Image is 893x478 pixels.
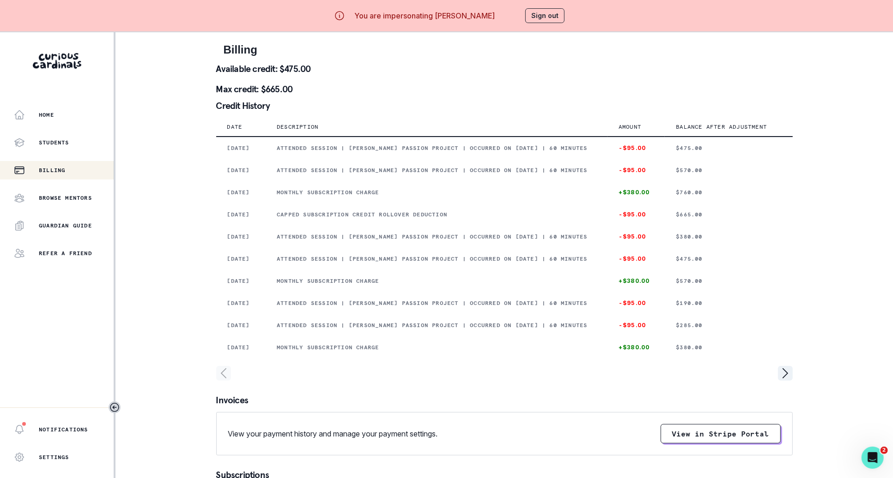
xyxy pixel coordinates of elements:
p: -$95.00 [619,322,654,329]
p: Settings [39,454,69,461]
p: Balance after adjustment [676,123,767,131]
p: Monthly subscription charge [277,189,596,196]
p: Attended session | [PERSON_NAME] Passion Project | Occurred on [DATE] | 60 minutes [277,299,596,307]
p: Capped subscription credit rollover deduction [277,211,596,218]
p: Attended session | [PERSON_NAME] Passion Project | Occurred on [DATE] | 60 minutes [277,167,596,174]
p: $380.00 [676,233,781,240]
p: [DATE] [227,344,255,351]
p: [DATE] [227,299,255,307]
p: Attended session | [PERSON_NAME] Passion Project | Occurred on [DATE] | 60 minutes [277,255,596,263]
p: Max credit: $665.00 [216,84,793,94]
p: $570.00 [676,167,781,174]
h2: Billing [224,43,785,57]
p: Available credit: $475.00 [216,64,793,73]
p: Browse Mentors [39,194,92,202]
p: [DATE] [227,277,255,285]
p: $285.00 [676,322,781,329]
p: $190.00 [676,299,781,307]
p: Attended session | [PERSON_NAME] Passion Project | Occurred on [DATE] | 60 minutes [277,233,596,240]
p: [DATE] [227,255,255,263]
p: Description [277,123,318,131]
p: You are impersonating [PERSON_NAME] [354,10,495,21]
p: Students [39,139,69,146]
p: [DATE] [227,211,255,218]
svg: page left [216,366,231,381]
p: Date [227,123,243,131]
p: +$380.00 [619,189,654,196]
svg: page right [778,366,793,381]
p: Refer a friend [39,250,92,257]
iframe: Intercom live chat [862,447,884,469]
p: Monthly subscription charge [277,344,596,351]
button: Toggle sidebar [109,401,121,413]
button: Sign out [525,8,565,23]
p: +$380.00 [619,344,654,351]
p: $760.00 [676,189,781,196]
p: Credit History [216,101,793,110]
p: +$380.00 [619,277,654,285]
p: -$95.00 [619,211,654,218]
span: 2 [881,447,888,454]
p: Amount [619,123,641,131]
p: [DATE] [227,189,255,196]
p: -$95.00 [619,255,654,263]
p: -$95.00 [619,233,654,240]
p: [DATE] [227,144,255,152]
p: $380.00 [676,344,781,351]
p: $475.00 [676,144,781,152]
p: [DATE] [227,322,255,329]
p: Invoices [216,395,793,405]
p: $570.00 [676,277,781,285]
p: View your payment history and manage your payment settings. [228,428,438,439]
p: -$95.00 [619,144,654,152]
p: -$95.00 [619,167,654,174]
button: View in Stripe Portal [661,424,781,443]
img: Curious Cardinals Logo [33,53,81,69]
p: [DATE] [227,233,255,240]
p: Notifications [39,426,88,433]
p: Monthly subscription charge [277,277,596,285]
p: $475.00 [676,255,781,263]
p: Attended session | [PERSON_NAME] Passion Project | Occurred on [DATE] | 60 minutes [277,322,596,329]
p: [DATE] [227,167,255,174]
p: Billing [39,167,65,174]
p: Attended session | [PERSON_NAME] Passion Project | Occurred on [DATE] | 60 minutes [277,144,596,152]
p: -$95.00 [619,299,654,307]
p: Home [39,111,54,119]
p: Guardian Guide [39,222,92,229]
p: $665.00 [676,211,781,218]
